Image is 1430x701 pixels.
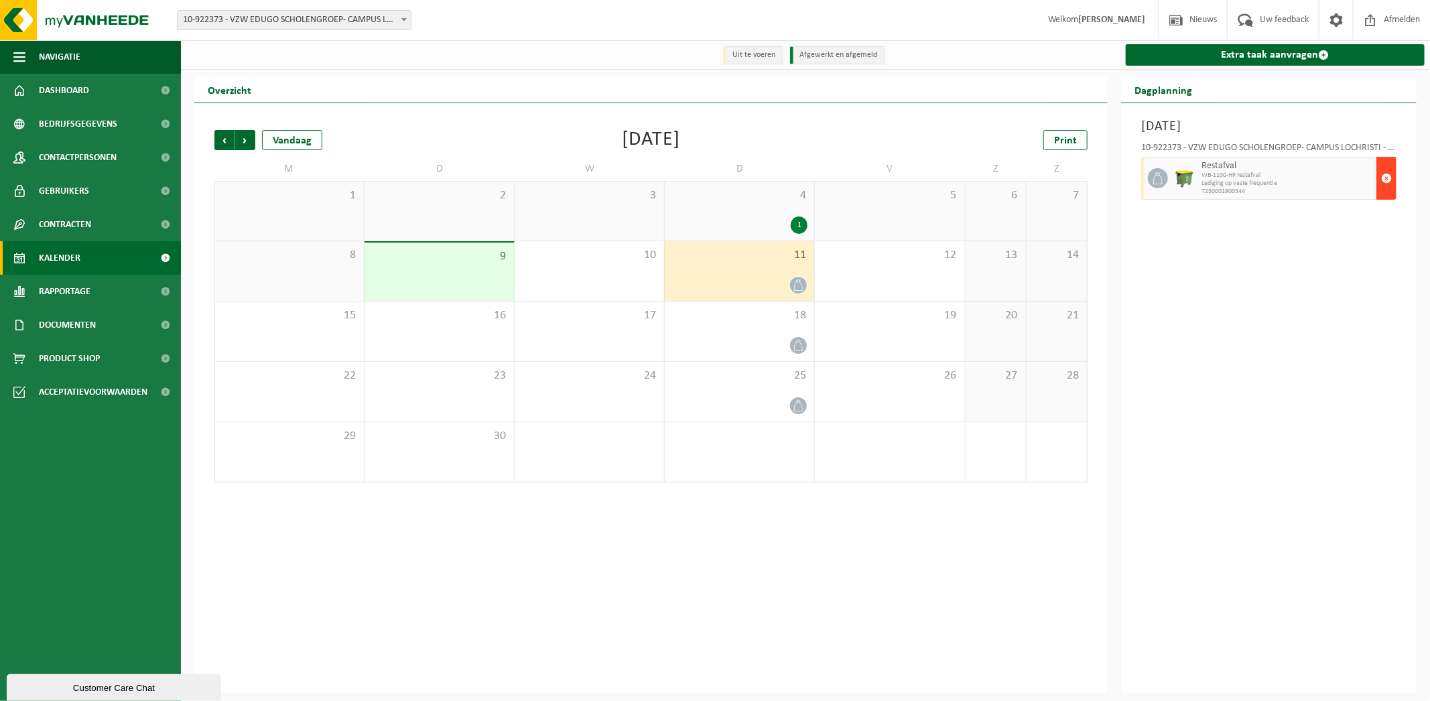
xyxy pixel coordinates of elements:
[39,208,91,241] span: Contracten
[39,107,117,141] span: Bedrijfsgegevens
[1033,369,1080,383] span: 28
[222,248,357,263] span: 8
[178,11,411,29] span: 10-922373 - VZW EDUGO SCHOLENGROEP- CAMPUS LOCHRISTI - LOCHRISTI
[262,130,322,150] div: Vandaag
[966,157,1027,181] td: Z
[972,248,1019,263] span: 13
[790,46,885,64] li: Afgewerkt en afgemeld
[371,429,507,444] span: 30
[222,188,357,203] span: 1
[521,369,657,383] span: 24
[39,141,117,174] span: Contactpersonen
[1201,161,1373,172] span: Restafval
[671,308,807,323] span: 18
[39,375,147,409] span: Acceptatievoorwaarden
[1201,180,1373,188] span: Lediging op vaste frequentie
[214,157,365,181] td: M
[39,308,96,342] span: Documenten
[822,369,958,383] span: 26
[222,369,357,383] span: 22
[7,672,224,701] iframe: chat widget
[972,369,1019,383] span: 27
[1033,308,1080,323] span: 21
[1078,15,1145,25] strong: [PERSON_NAME]
[222,429,357,444] span: 29
[39,275,90,308] span: Rapportage
[1043,130,1088,150] a: Print
[1141,117,1396,137] h3: [DATE]
[39,40,80,74] span: Navigatie
[371,369,507,383] span: 23
[1033,188,1080,203] span: 7
[39,174,89,208] span: Gebruikers
[39,342,100,375] span: Product Shop
[622,130,680,150] div: [DATE]
[515,157,665,181] td: W
[671,248,807,263] span: 11
[371,308,507,323] span: 16
[39,74,89,107] span: Dashboard
[815,157,965,181] td: V
[521,188,657,203] span: 3
[723,46,783,64] li: Uit te voeren
[822,308,958,323] span: 19
[1141,143,1396,157] div: 10-922373 - VZW EDUGO SCHOLENGROEP- CAMPUS LOCHRISTI - LOCHRISTI
[671,369,807,383] span: 25
[371,249,507,264] span: 9
[822,248,958,263] span: 12
[1201,172,1373,180] span: WB-1100-HP restafval
[665,157,815,181] td: D
[972,308,1019,323] span: 20
[1126,44,1425,66] a: Extra taak aanvragen
[222,308,357,323] span: 15
[791,216,807,234] div: 1
[521,248,657,263] span: 10
[521,308,657,323] span: 17
[1033,248,1080,263] span: 14
[972,188,1019,203] span: 6
[1201,188,1373,196] span: T250001900344
[214,130,235,150] span: Vorige
[39,241,80,275] span: Kalender
[177,10,411,30] span: 10-922373 - VZW EDUGO SCHOLENGROEP- CAMPUS LOCHRISTI - LOCHRISTI
[194,76,265,103] h2: Overzicht
[365,157,515,181] td: D
[671,188,807,203] span: 4
[1175,168,1195,188] img: WB-1100-HPE-GN-51
[822,188,958,203] span: 5
[371,188,507,203] span: 2
[1121,76,1206,103] h2: Dagplanning
[1027,157,1088,181] td: Z
[1054,135,1077,146] span: Print
[235,130,255,150] span: Volgende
